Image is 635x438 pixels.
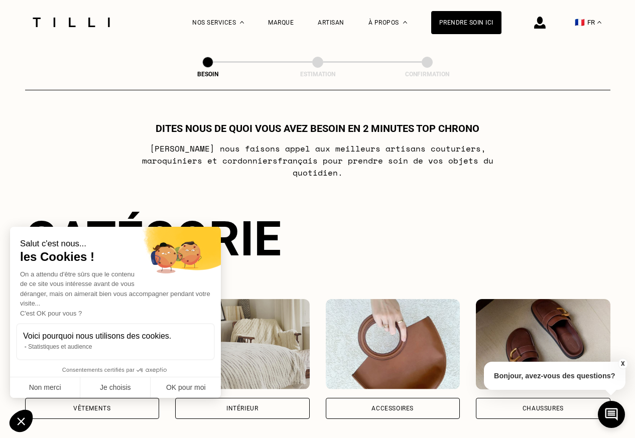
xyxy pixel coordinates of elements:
[597,21,601,24] img: menu déroulant
[484,362,625,390] p: Bonjour, avez-vous des questions?
[268,71,368,78] div: Estimation
[240,21,244,24] img: Menu déroulant
[175,299,310,389] img: Intérieur
[617,358,627,369] button: X
[226,405,258,411] div: Intérieur
[523,405,564,411] div: Chaussures
[156,122,479,134] h1: Dites nous de quoi vous avez besoin en 2 minutes top chrono
[377,71,477,78] div: Confirmation
[29,18,113,27] img: Logo du service de couturière Tilli
[371,405,414,411] div: Accessoires
[575,18,585,27] span: 🇫🇷
[268,19,294,26] a: Marque
[25,211,610,267] div: Catégorie
[73,405,110,411] div: Vêtements
[476,299,610,389] img: Chaussures
[326,299,460,389] img: Accessoires
[318,19,344,26] a: Artisan
[118,142,517,179] p: [PERSON_NAME] nous faisons appel aux meilleurs artisans couturiers , maroquiniers et cordonniers ...
[403,21,407,24] img: Menu déroulant à propos
[158,71,258,78] div: Besoin
[534,17,546,29] img: icône connexion
[431,11,501,34] a: Prendre soin ici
